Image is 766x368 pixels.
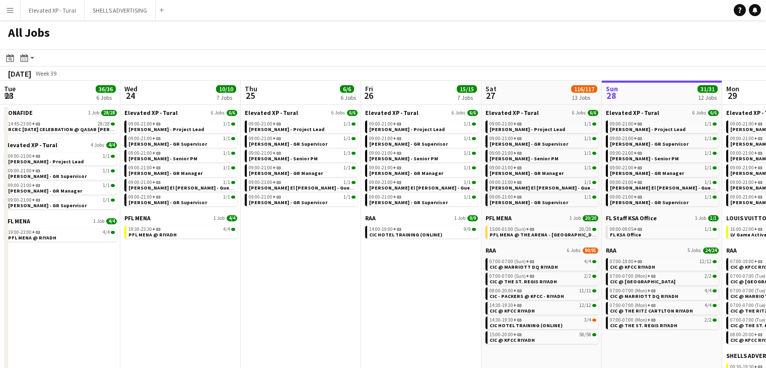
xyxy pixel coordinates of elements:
[513,135,522,142] span: +03
[610,150,717,161] a: 09:00-21:00+031/1[PERSON_NAME] - Senior PM
[8,167,115,179] a: 09:00-21:00+031/1[PERSON_NAME] - GR Supervisor
[128,135,235,147] a: 09:00-21:00+031/1[PERSON_NAME] - GR Supervisor
[343,151,351,156] span: 1/1
[103,168,110,173] span: 1/1
[369,195,401,200] span: 09:00-21:00
[32,182,40,189] span: +03
[128,180,161,185] span: 09:00-21:00
[754,135,762,142] span: +03
[606,109,719,214] div: Elevated XP - Tural6 Jobs6/609:00-21:00+031/1[PERSON_NAME] - Project Lead09:00-21:00+031/1[PERSON...
[249,151,281,156] span: 09:00-21:00
[513,164,522,171] span: +03
[249,194,356,205] a: 09:00-21:00+031/1[PERSON_NAME] - GR Supervisor
[730,180,762,185] span: 09:00-21:00
[8,126,193,133] span: RCRC NATIONAL DAY CELEBRATION @ QASAR AL HOKOM - RIYADH
[610,195,642,200] span: 09:00-21:00
[610,199,688,206] span: Youssef Khiari - GR Supervisor
[128,179,235,191] a: 09:00-21:00+031/1[PERSON_NAME] El [PERSON_NAME] - Guest Relations Manager
[584,180,591,185] span: 1/1
[485,109,598,214] div: Elevated XP - Tural6 Jobs6/609:00-21:00+031/1[PERSON_NAME] - Project Lead09:00-21:00+031/1[PERSON...
[490,136,522,141] span: 09:00-21:00
[610,135,717,147] a: 09:00-21:00+031/1[PERSON_NAME] - GR Supervisor
[249,170,323,176] span: Giuseppe Fontani - GR Manager
[705,121,712,127] span: 1/1
[223,121,230,127] span: 1/1
[8,173,87,179] span: Basim Aqil - GR Supervisor
[490,126,565,133] span: Aysel Ahmadova - Project Lead
[485,247,496,254] span: RAA
[223,165,230,170] span: 1/1
[369,231,442,238] span: CIC HOTEL TRAINING (ONLINE)
[124,214,237,240] div: PFL MENA1 Job4/419:30-23:30+034/4PFL MENA @ RIYADH
[464,227,471,232] span: 9/9
[606,109,719,116] a: Elevated XP - Tural6 Jobs6/6
[610,151,642,156] span: 09:00-21:00
[152,194,161,200] span: +03
[365,214,478,240] div: RAA1 Job9/914:00-19:00+039/9CIC HOTEL TRAINING (ONLINE)
[369,194,476,205] a: 09:00-21:00+031/1[PERSON_NAME] - GR Supervisor
[490,170,564,176] span: Giuseppe Fontani - GR Manager
[584,165,591,170] span: 1/1
[88,110,99,116] span: 1 Job
[8,230,40,235] span: 19:00-23:00
[485,214,598,247] div: PFL MENA1 Job20/2015:00-01:00 (Sun)+0320/20PFL MENA @ THE ARENA - [GEOGRAPHIC_DATA]
[223,227,230,232] span: 4/4
[128,150,235,161] a: 09:00-21:00+031/1[PERSON_NAME] - Senior PM
[606,247,719,331] div: RAA5 Jobs24/2407:00-19:00+0312/12CIC @ KFCC RIYADH07:00-07:00 (Mon)+032/2CIC @ [GEOGRAPHIC_DATA]0...
[490,199,568,206] span: Youssef Khiari - GR Supervisor
[513,179,522,186] span: +03
[584,195,591,200] span: 1/1
[703,248,719,254] span: 24/24
[634,164,642,171] span: +03
[610,121,642,127] span: 09:00-21:00
[8,202,87,209] span: Youssef Khiari - GR Supervisor
[4,141,57,149] span: Elevated XP - Tural
[369,227,401,232] span: 14:00-19:00
[570,215,581,221] span: 1 Job
[249,195,281,200] span: 09:00-21:00
[8,198,40,203] span: 09:00-21:00
[369,126,445,133] span: Aysel Ahmadova - Project Lead
[128,151,161,156] span: 09:00-21:00
[4,109,117,141] div: BONAFIDE1 Job28/2814:45-23:00+0328/28RCRC [DATE] CELEBRATION @ QASAR [PERSON_NAME] - [GEOGRAPHIC_...
[754,179,762,186] span: +03
[730,121,762,127] span: 09:00-21:00
[730,195,762,200] span: 09:00-21:00
[584,151,591,156] span: 1/1
[583,248,598,254] span: 90/91
[249,155,318,162] span: Diana Fazlitdinova - Senior PM
[730,165,762,170] span: 09:00-21:00
[393,194,401,200] span: +03
[610,194,717,205] a: 09:00-21:00+031/1[PERSON_NAME] - GR Supervisor
[369,199,448,206] span: Youssef Khiari - GR Supervisor
[331,110,345,116] span: 6 Jobs
[245,109,298,116] span: Elevated XP - Tural
[490,226,596,237] a: 15:00-01:00 (Sun)+0320/20PFL MENA @ THE ARENA - [GEOGRAPHIC_DATA]
[464,121,471,127] span: 1/1
[4,217,117,225] a: PFL MENA1 Job4/4
[584,136,591,141] span: 1/1
[490,164,596,176] a: 09:00-21:00+031/1[PERSON_NAME] - GR Manager
[692,110,706,116] span: 6 Jobs
[705,136,712,141] span: 1/1
[8,120,115,132] a: 14:45-23:00+0328/28RCRC [DATE] CELEBRATION @ QASAR [PERSON_NAME] - [GEOGRAPHIC_DATA]
[128,195,161,200] span: 09:00-21:00
[610,180,642,185] span: 09:00-21:00
[567,248,581,254] span: 6 Jobs
[610,164,717,176] a: 09:00-21:00+031/1[PERSON_NAME] - GR Manager
[8,153,115,164] a: 09:00-21:00+031/1[PERSON_NAME] - Project Lead
[272,150,281,156] span: +03
[249,120,356,132] a: 09:00-21:00+031/1[PERSON_NAME] - Project Lead
[128,185,282,191] span: Serina El Kaissi - Guest Relations Manager
[124,214,151,222] span: PFL MENA
[610,165,642,170] span: 09:00-21:00
[705,165,712,170] span: 1/1
[584,121,591,127] span: 1/1
[490,141,568,147] span: Basim Aqil - GR Supervisor
[708,110,719,116] span: 6/6
[4,217,117,243] div: PFL MENA1 Job4/419:00-23:00+034/4PFL MENA @ RIYADH
[490,258,596,270] a: 07:00-07:00 (Sun)+034/4CIC @ MARRIOTT DQ RIYADH
[579,227,591,232] span: 20/20
[369,164,476,176] a: 09:00-21:00+031/1[PERSON_NAME] - GR Manager
[128,227,161,232] span: 19:30-23:30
